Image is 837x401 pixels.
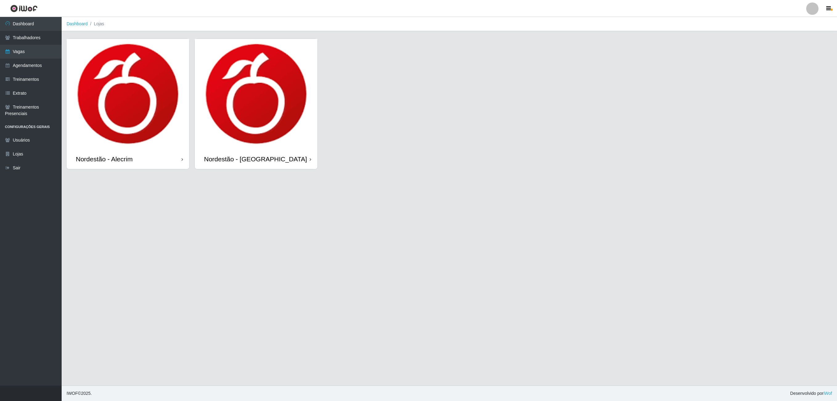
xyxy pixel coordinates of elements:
[10,5,38,12] img: CoreUI Logo
[88,21,104,27] li: Lojas
[195,39,317,169] a: Nordestão - [GEOGRAPHIC_DATA]
[67,390,92,397] span: © 2025 .
[67,39,189,169] a: Nordestão - Alecrim
[823,391,832,396] a: iWof
[790,390,832,397] span: Desenvolvido por
[195,39,317,149] img: cardImg
[67,21,88,26] a: Dashboard
[204,155,307,163] div: Nordestão - [GEOGRAPHIC_DATA]
[67,391,78,396] span: IWOF
[67,39,189,149] img: cardImg
[76,155,133,163] div: Nordestão - Alecrim
[62,17,837,31] nav: breadcrumb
